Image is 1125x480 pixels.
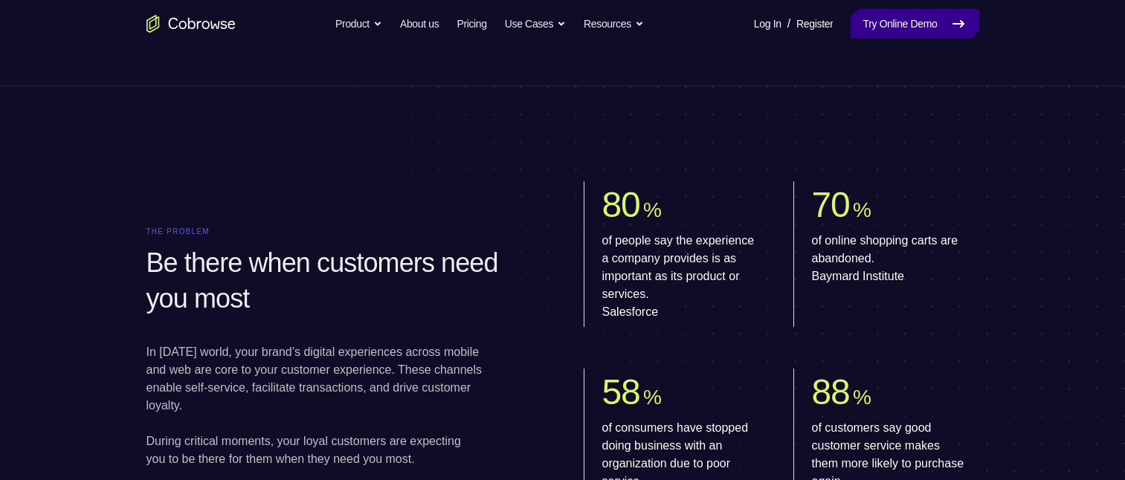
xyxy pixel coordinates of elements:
span: % [853,198,871,221]
span: 58 [602,372,640,412]
span: Baymard Institute [812,267,967,285]
a: Go to the home page [146,15,236,33]
a: About us [400,9,439,39]
span: 70 [812,185,850,224]
span: Salesforce [602,303,758,321]
span: 88 [812,372,850,412]
p: of online shopping carts are abandoned. [812,232,967,285]
p: During critical moments, your loyal customers are expecting you to be there for them when they ne... [146,432,483,468]
h2: Be there when customers need you most [146,245,536,317]
a: Try Online Demo [851,9,979,39]
a: Register [796,9,833,39]
button: Resources [584,9,644,39]
p: The problem [146,227,542,236]
p: of people say the experience a company provides is as important as its product or services. [602,232,758,321]
span: % [643,386,661,409]
span: % [853,386,871,409]
span: 80 [602,185,640,224]
button: Use Cases [505,9,566,39]
p: In [DATE] world, your brand’s digital experiences across mobile and web are core to your customer... [146,343,483,415]
span: % [643,198,661,221]
button: Product [335,9,382,39]
a: Pricing [457,9,486,39]
span: / [787,15,790,33]
a: Log In [754,9,781,39]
